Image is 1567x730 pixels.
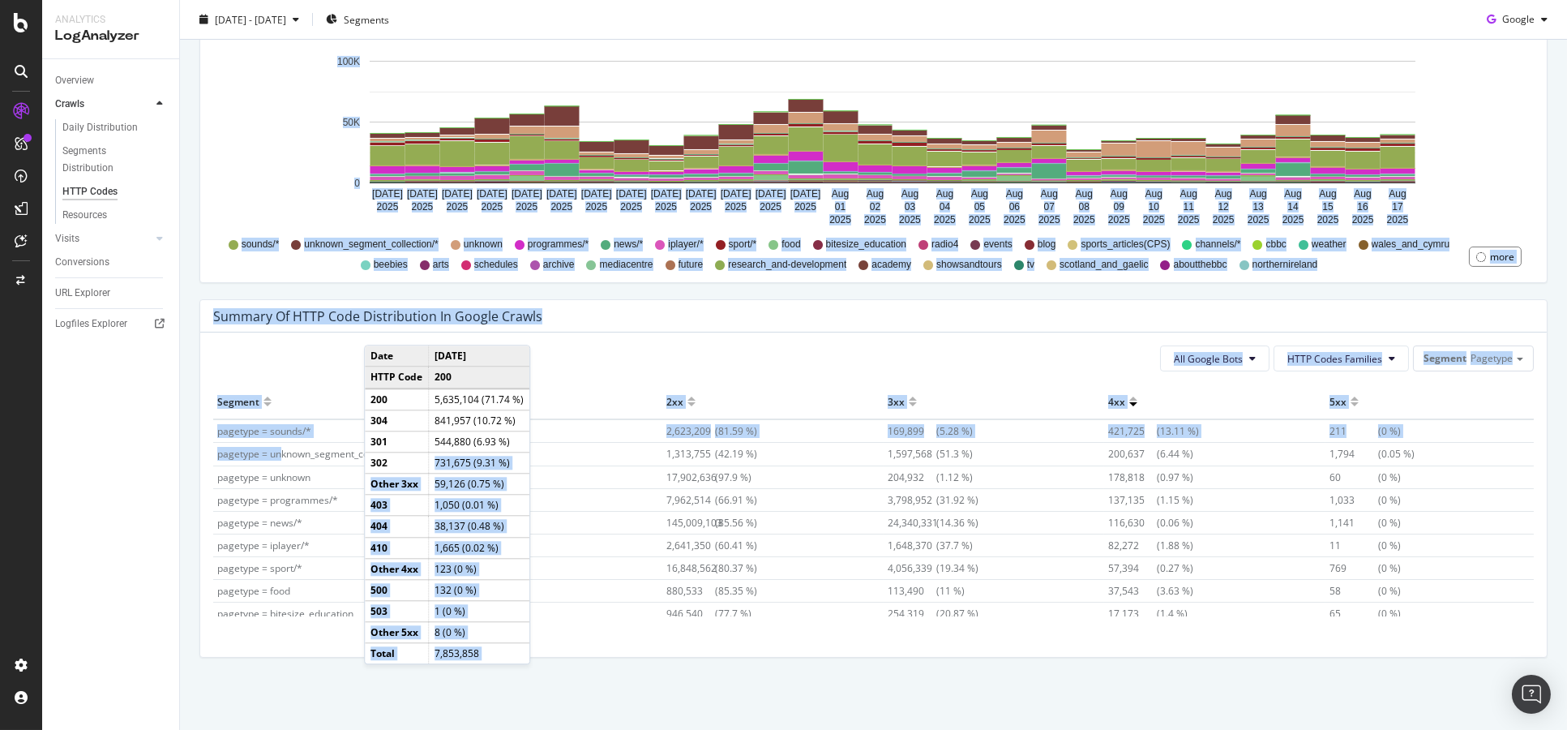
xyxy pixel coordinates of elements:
text: 2025 [516,201,537,213]
div: Visits [55,230,79,247]
div: LogAnalyzer [55,27,166,45]
span: (0 %) [1329,607,1401,620]
span: (0.06 %) [1108,516,1193,530]
text: 2025 [1282,214,1304,225]
svg: A chart. [213,42,1520,230]
text: Aug [1145,188,1162,200]
span: (5.28 %) [888,424,973,438]
text: [DATE] [477,188,507,200]
text: Aug [1111,188,1128,200]
span: showsandtours [936,258,1002,272]
span: blog [1038,238,1056,251]
span: pagetype = iplayer/* [217,539,310,552]
text: [DATE] [407,188,438,200]
span: (13.11 %) [1108,424,1199,438]
text: 2025 [482,201,503,213]
span: Segments [344,12,389,26]
text: 2025 [1108,214,1130,225]
a: Crawls [55,96,152,113]
span: (0 %) [1329,539,1401,552]
text: 2025 [1317,214,1339,225]
span: 113,490 [888,584,936,598]
span: beebies [374,258,408,272]
span: (80.37 %) [666,561,757,575]
span: sounds/* [242,238,280,251]
text: 50K [343,117,360,128]
text: Aug [1215,188,1232,200]
span: (0.27 %) [1108,561,1193,575]
text: 2025 [969,214,991,225]
span: 211 [1329,424,1378,438]
td: 403 [365,495,429,516]
span: (0 %) [1329,424,1401,438]
div: more [1490,250,1514,264]
a: Conversions [55,254,168,271]
td: 503 [365,601,429,622]
text: 2025 [585,201,607,213]
text: 15 [1322,201,1334,213]
span: pagetype = unknown [217,470,310,484]
span: food [781,238,800,251]
td: 301 [365,432,429,453]
text: 2025 [1178,214,1200,225]
text: 2025 [620,201,642,213]
span: pagetype = programmes/* [217,493,338,507]
span: 37,543 [1108,584,1157,598]
text: 2025 [1248,214,1269,225]
div: Resources [62,207,107,224]
span: pagetype = food [217,584,290,598]
td: Other 3xx [365,474,429,495]
span: Segment [1424,351,1466,365]
text: 11 [1184,201,1195,213]
button: [DATE] - [DATE] [193,6,306,32]
span: 2,641,350 [666,539,715,552]
text: [DATE] [616,188,647,200]
text: 10 [1149,201,1160,213]
text: 06 [1009,201,1021,213]
td: HTTP Code [365,367,429,389]
span: (85.35 %) [666,584,757,598]
span: wales_and_cymru [1372,238,1450,251]
text: Aug [1284,188,1301,200]
text: 17 [1392,201,1403,213]
span: 4,056,339 [888,561,936,575]
text: [DATE] [581,188,612,200]
span: (1.12 %) [888,470,973,484]
span: 3,798,952 [888,493,936,507]
span: unknown [464,238,503,251]
div: Analytics [55,13,166,27]
td: Other 4xx [365,559,429,580]
span: unknown_segment_collection/* [304,238,438,251]
span: 1,141 [1329,516,1378,530]
div: Conversions [55,254,109,271]
span: (19.34 %) [888,561,978,575]
text: 2025 [760,201,781,213]
span: (3.63 %) [1108,584,1193,598]
span: 2,623,209 [666,424,715,438]
span: pagetype = bitesize_education [217,607,353,620]
text: 2025 [864,214,886,225]
div: Crawls [55,96,84,113]
td: Total [365,643,429,664]
div: HTTP Codes [62,183,118,200]
span: northernireland [1252,258,1318,272]
td: 59,126 (0.75 %) [429,474,530,495]
div: Logfiles Explorer [55,316,127,333]
text: [DATE] [546,188,577,200]
span: 769 [1329,561,1378,575]
span: 1,597,568 [888,447,936,461]
text: 2025 [794,201,816,213]
text: 2025 [377,201,399,213]
td: 410 [365,537,429,558]
div: 5xx [1329,389,1347,414]
text: 2025 [1387,214,1409,225]
span: 17,902,636 [666,470,715,484]
span: aboutthebbc [1174,258,1227,272]
text: 14 [1287,201,1299,213]
span: Google [1502,12,1535,26]
span: arts [433,258,449,272]
text: 04 [940,201,951,213]
td: 500 [365,580,429,601]
td: 200 [429,367,530,389]
td: 7,853,858 [429,643,530,664]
